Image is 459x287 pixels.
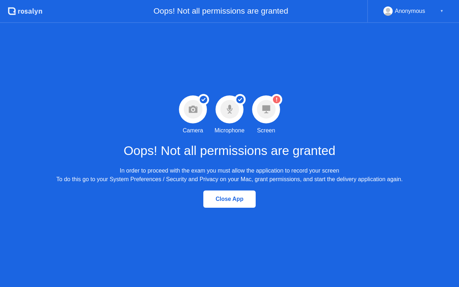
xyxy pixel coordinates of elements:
div: Anonymous [395,6,425,16]
div: Close App [205,196,254,202]
div: Camera [183,126,203,135]
div: Screen [257,126,275,135]
button: Close App [203,190,256,208]
div: ▼ [440,6,444,16]
h1: Oops! Not all permissions are granted [124,141,336,160]
div: Microphone [214,126,245,135]
div: In order to proceed with the exam you must allow the application to record your screen To do this... [56,166,403,184]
